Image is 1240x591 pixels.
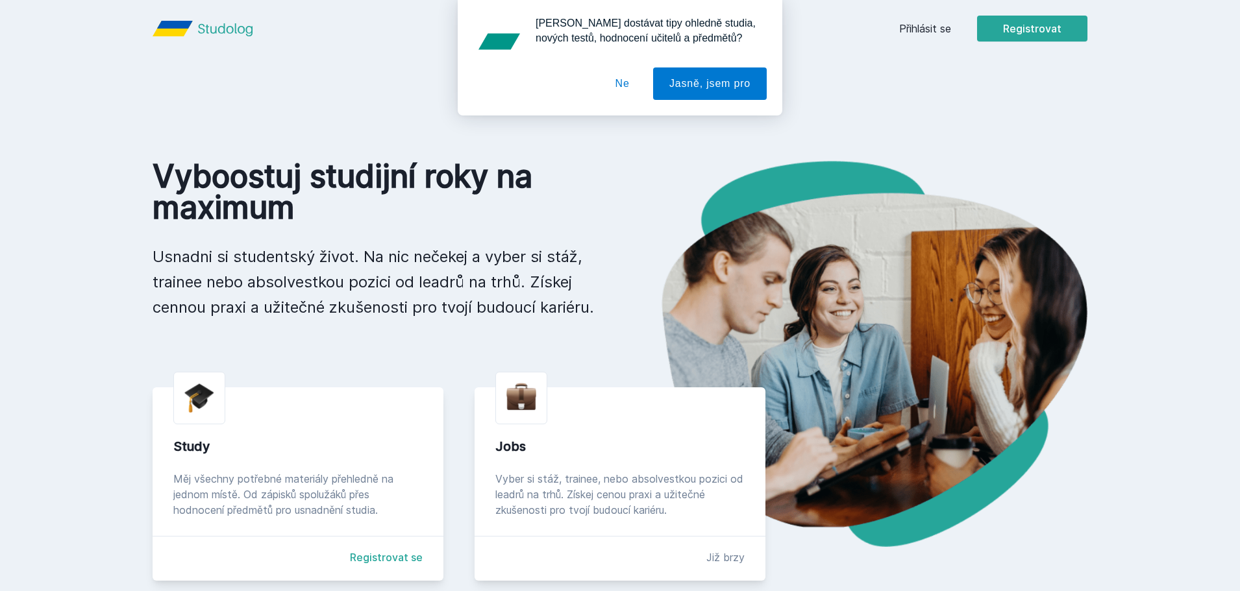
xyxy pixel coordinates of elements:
[653,67,767,100] button: Jasně, jsem pro
[184,383,214,413] img: graduation-cap.png
[153,161,599,223] h1: Vyboostuj studijní roky na maximum
[506,380,536,413] img: briefcase.png
[706,549,745,565] div: Již brzy
[495,437,745,455] div: Jobs
[153,244,599,320] p: Usnadni si studentský život. Na nic nečekej a vyber si stáž, trainee nebo absolvestkou pozici od ...
[620,161,1087,547] img: hero.png
[350,549,423,565] a: Registrovat se
[599,67,646,100] button: Ne
[173,437,423,455] div: Study
[495,471,745,518] div: Vyber si stáž, trainee, nebo absolvestkou pozici od leadrů na trhů. Získej cenou praxi a užitečné...
[173,471,423,518] div: Měj všechny potřebné materiály přehledně na jednom místě. Od zápisků spolužáků přes hodnocení pře...
[525,16,767,45] div: [PERSON_NAME] dostávat tipy ohledně studia, nových testů, hodnocení učitelů a předmětů?
[473,16,525,67] img: notification icon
